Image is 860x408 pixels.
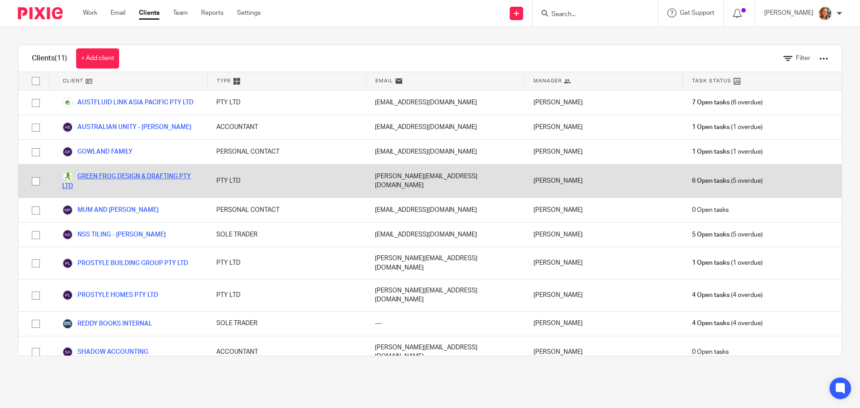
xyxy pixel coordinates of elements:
div: [PERSON_NAME] [525,115,683,139]
span: (1 overdue) [692,123,763,132]
img: Green%20Frog.png [62,171,73,182]
div: [PERSON_NAME] [525,247,683,279]
a: AUSTFLUID LINK ASIA PACIFIC PTY LTD [62,97,193,108]
span: 6 Open tasks [692,176,730,185]
div: [PERSON_NAME] [525,223,683,247]
a: Settings [237,9,261,17]
div: PTY LTD [207,247,366,279]
div: [PERSON_NAME] [525,90,683,115]
div: [PERSON_NAME][EMAIL_ADDRESS][DOMAIN_NAME] [366,336,525,368]
a: NSS TILING - [PERSON_NAME] [62,229,166,240]
span: 0 Open tasks [692,348,729,356]
div: ACCOUNTANT [207,115,366,139]
span: 1 Open tasks [692,147,730,156]
a: SHADOW ACCOUNTING [62,347,148,357]
img: Pixie [18,7,63,19]
img: svg%3E [62,205,73,215]
img: svg%3E [62,290,73,301]
img: Social_Profile.jpg [62,318,73,329]
span: Filter [796,55,810,61]
span: Manager [533,77,562,85]
a: Reports [201,9,224,17]
div: SOLE TRADER [207,223,366,247]
div: PERSONAL CONTACT [207,140,366,164]
span: 4 Open tasks [692,319,730,328]
span: 4 Open tasks [692,291,730,300]
span: 7 Open tasks [692,98,730,107]
div: [PERSON_NAME] [525,164,683,198]
a: Clients [139,9,159,17]
img: svg%3E [62,122,73,133]
div: [PERSON_NAME] [525,336,683,368]
span: Email [375,77,393,85]
div: [PERSON_NAME][EMAIL_ADDRESS][DOMAIN_NAME] [366,164,525,198]
a: MUM AND [PERSON_NAME] [62,205,159,215]
input: Select all [27,73,44,90]
span: (5 overdue) [692,230,763,239]
div: [EMAIL_ADDRESS][DOMAIN_NAME] [366,223,525,247]
div: [PERSON_NAME] [525,279,683,311]
span: 0 Open tasks [692,206,729,215]
div: --- [366,312,525,336]
span: Type [217,77,231,85]
img: svg%3E [62,258,73,269]
a: Team [173,9,188,17]
span: Task Status [692,77,731,85]
div: PTY LTD [207,90,366,115]
img: Copy%20of%20austfluid%20link.png [62,97,73,108]
span: (1 overdue) [692,147,763,156]
div: ACCOUNTANT [207,336,366,368]
div: PTY LTD [207,164,366,198]
span: Get Support [680,10,714,16]
div: PERSONAL CONTACT [207,198,366,222]
span: 1 Open tasks [692,123,730,132]
a: GREEN FROG DESIGN & DRAFTING PTY LTD [62,171,198,191]
a: + Add client [76,48,119,69]
div: [PERSON_NAME] [525,312,683,336]
span: (4 overdue) [692,319,763,328]
span: (4 overdue) [692,291,763,300]
div: [EMAIL_ADDRESS][DOMAIN_NAME] [366,198,525,222]
span: (6 overdue) [692,98,763,107]
div: PTY LTD [207,279,366,311]
a: REDDY BOOKS INTERNAL [62,318,152,329]
div: [EMAIL_ADDRESS][DOMAIN_NAME] [366,90,525,115]
div: [PERSON_NAME] [525,140,683,164]
a: PROSTYLE HOMES PTY LTD [62,290,158,301]
span: (5 overdue) [692,176,763,185]
input: Search [550,11,631,19]
div: [PERSON_NAME] [525,198,683,222]
div: SOLE TRADER [207,312,366,336]
img: svg%3E [62,229,73,240]
div: [EMAIL_ADDRESS][DOMAIN_NAME] [366,115,525,139]
a: GOWLAND FAMILY [62,146,133,157]
span: Client [63,77,83,85]
p: [PERSON_NAME] [764,9,813,17]
img: Avatar.png [818,6,832,21]
span: 5 Open tasks [692,230,730,239]
div: [PERSON_NAME][EMAIL_ADDRESS][DOMAIN_NAME] [366,279,525,311]
span: (1 overdue) [692,258,763,267]
div: [EMAIL_ADDRESS][DOMAIN_NAME] [366,140,525,164]
div: [PERSON_NAME][EMAIL_ADDRESS][DOMAIN_NAME] [366,247,525,279]
span: (11) [55,55,67,62]
h1: Clients [32,54,67,63]
a: AUSTRALIAN UNITY - [PERSON_NAME] [62,122,191,133]
img: svg%3E [62,347,73,357]
a: Work [83,9,97,17]
a: Email [111,9,125,17]
img: svg%3E [62,146,73,157]
a: PROSTYLE BUILDING GROUP PTY LTD [62,258,188,269]
span: 1 Open tasks [692,258,730,267]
